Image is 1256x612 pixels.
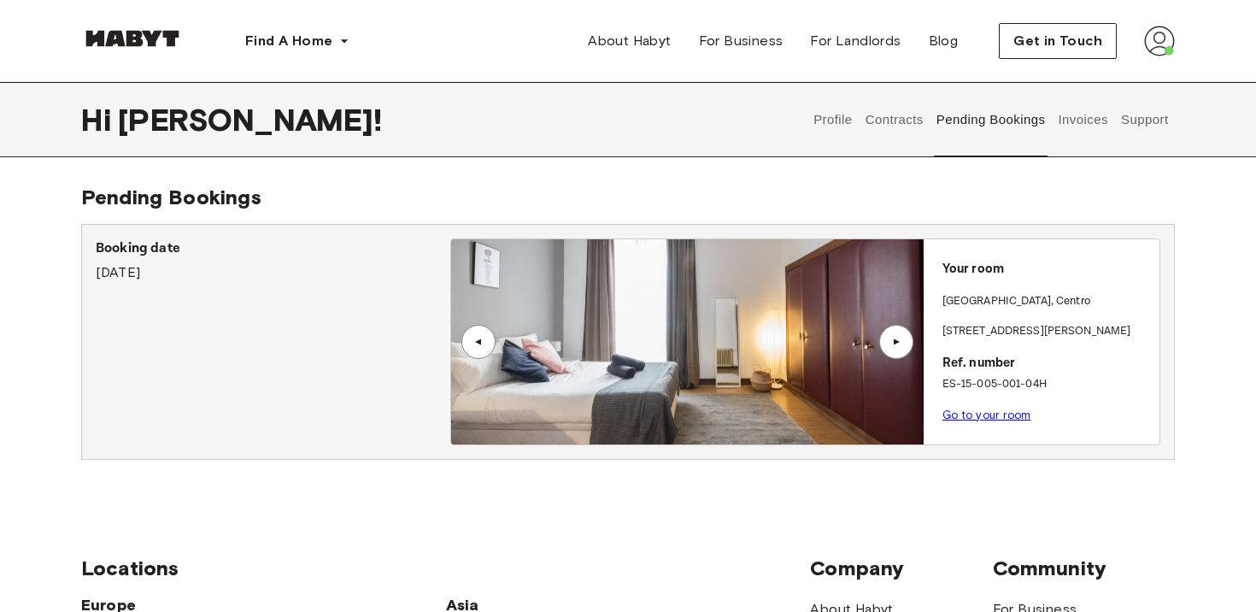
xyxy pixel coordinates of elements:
[942,293,1090,310] p: [GEOGRAPHIC_DATA] , Centro
[888,337,905,347] div: ▲
[812,82,855,157] button: Profile
[81,102,118,138] span: Hi
[81,185,261,209] span: Pending Bookings
[810,31,901,51] span: For Landlords
[685,24,797,58] a: For Business
[1144,26,1175,56] img: avatar
[929,31,959,51] span: Blog
[807,82,1175,157] div: user profile tabs
[96,238,450,259] p: Booking date
[588,31,671,51] span: About Habyt
[796,24,914,58] a: For Landlords
[942,260,1153,280] p: Your room
[232,24,363,58] button: Find A Home
[942,354,1153,374] p: Ref. number
[1118,82,1171,157] button: Support
[863,82,925,157] button: Contracts
[942,323,1153,340] p: [STREET_ADDRESS][PERSON_NAME]
[699,31,784,51] span: For Business
[1056,82,1110,157] button: Invoices
[993,556,1175,581] span: Community
[942,409,1031,421] a: Go to your room
[1013,31,1102,51] span: Get in Touch
[470,337,487,347] div: ▲
[245,31,332,51] span: Find A Home
[810,556,992,581] span: Company
[451,239,923,444] img: Image of the room
[81,556,810,581] span: Locations
[999,23,1117,59] button: Get in Touch
[574,24,684,58] a: About Habyt
[942,376,1153,393] p: ES-15-005-001-04H
[118,102,382,138] span: [PERSON_NAME] !
[934,82,1048,157] button: Pending Bookings
[915,24,972,58] a: Blog
[96,238,450,283] div: [DATE]
[81,30,184,47] img: Habyt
